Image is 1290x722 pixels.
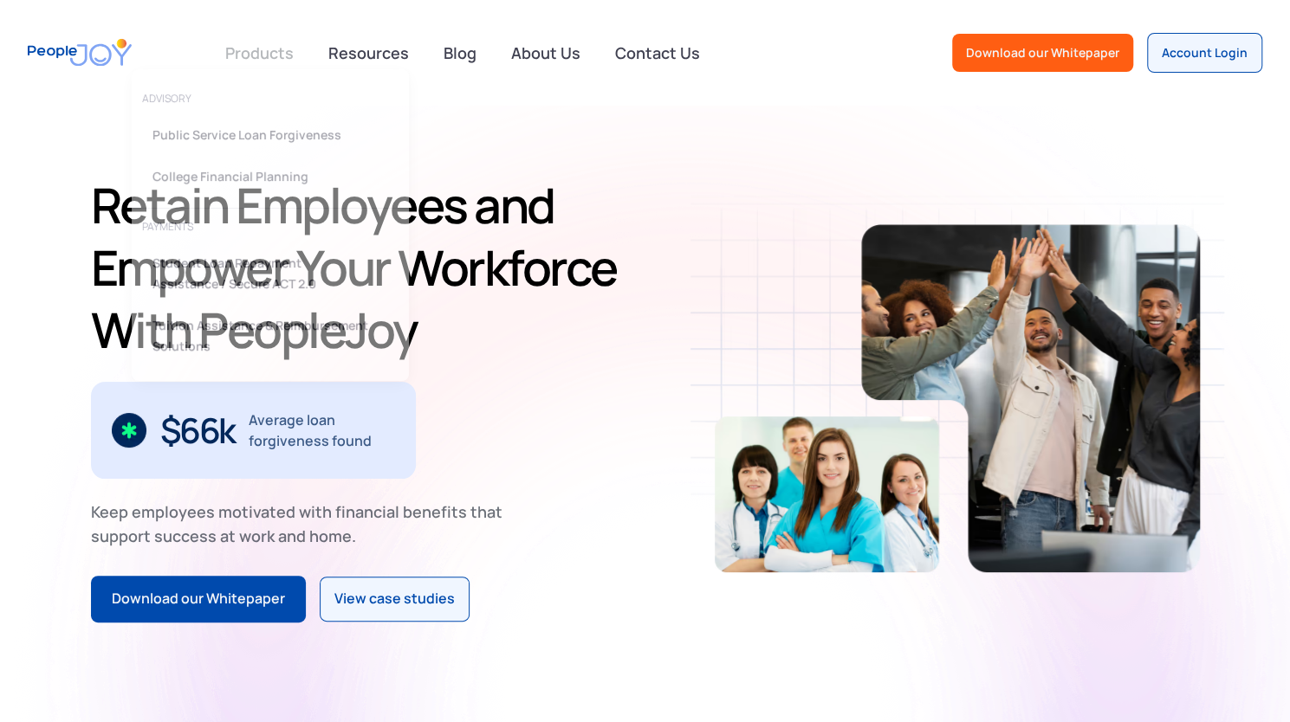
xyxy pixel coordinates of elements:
a: About Us [501,34,591,72]
a: Blog [433,34,487,72]
div: 2 / 3 [91,382,416,479]
div: Account Login [1162,44,1248,61]
div: $66k [160,416,235,444]
a: Public Service Loan Forgiveness [142,118,399,152]
a: View case studies [320,577,470,622]
h1: Retain Employees and Empower Your Workforce With PeopleJoy [91,174,639,361]
div: Average loan forgiveness found [249,409,395,451]
a: College Financial Planning [142,159,399,194]
nav: Products [132,55,409,381]
div: Tuition Assistance & Reimbursement Solutions [152,315,378,357]
a: Resources [318,34,419,72]
div: Student Loan Repayment Assistance / Secure ACT 2.0 [152,253,347,294]
a: Tuition Assistance & Reimbursement Solutions [142,308,399,364]
div: advisory [142,87,399,111]
div: Download our Whitepaper [966,44,1119,61]
a: Download our Whitepaper [91,576,306,622]
img: Retain-Employees-PeopleJoy [861,224,1200,572]
div: College Financial Planning [152,166,378,187]
a: Student Loan Repayment Assistance / Secure ACT 2.0 [142,246,399,301]
a: Download our Whitepaper [952,34,1133,72]
a: Account Login [1147,33,1262,73]
div: Public Service Loan Forgiveness [152,125,378,145]
div: Keep employees motivated with financial benefits that support success at work and home. [91,500,517,548]
div: PAYMENTS [142,215,399,239]
a: home [28,28,132,77]
a: Contact Us [605,34,710,72]
img: Retain-Employees-PeopleJoy [715,416,939,572]
div: View case studies [334,588,455,610]
div: Download our Whitepaper [112,588,285,610]
div: Products [215,35,304,70]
